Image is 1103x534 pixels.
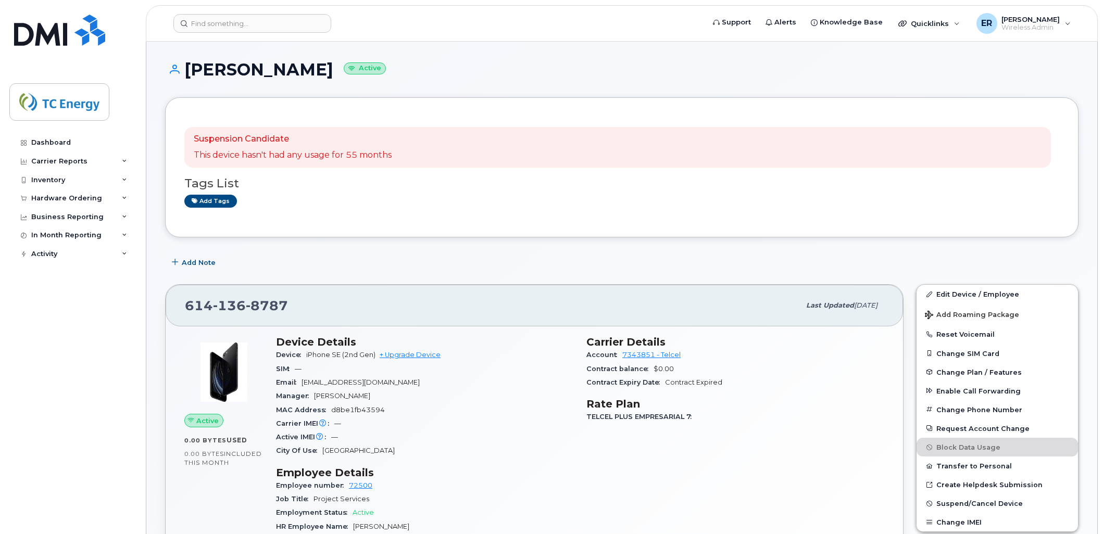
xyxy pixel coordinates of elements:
[213,298,246,313] span: 136
[586,413,697,421] span: TELCEL PLUS EMPRESARIAL 7
[276,351,306,359] span: Device
[184,177,1059,190] h3: Tags List
[182,258,216,268] span: Add Note
[295,365,302,373] span: —
[276,466,574,479] h3: Employee Details
[276,495,314,503] span: Job Title
[331,433,338,441] span: —
[314,392,370,400] span: [PERSON_NAME]
[586,378,665,386] span: Contract Expiry Date
[276,433,331,441] span: Active IMEI
[302,378,420,386] span: [EMAIL_ADDRESS][DOMAIN_NAME]
[276,447,322,454] span: City Of Use
[184,450,262,467] span: included this month
[276,365,295,373] span: SIM
[353,523,409,530] span: [PERSON_NAME]
[276,406,331,414] span: MAC Address
[331,406,385,414] span: d8be1fb43594
[925,311,1019,321] span: Add Roaming Package
[917,382,1078,400] button: Enable Call Forwarding
[917,363,1078,382] button: Change Plan / Features
[917,285,1078,303] a: Edit Device / Employee
[334,419,341,427] span: —
[322,447,395,454] span: [GEOGRAPHIC_DATA]
[380,351,441,359] a: + Upgrade Device
[165,60,1079,79] h1: [PERSON_NAME]
[276,392,314,400] span: Manager
[917,303,1078,325] button: Add Roaming Package
[586,365,654,373] span: Contract balance
[276,378,302,386] span: Email
[1058,489,1095,526] iframe: Messenger Launcher
[917,513,1078,531] button: Change IMEI
[936,368,1022,376] span: Change Plan / Features
[665,378,722,386] span: Contract Expired
[194,149,392,161] p: This device hasn't had any usage for 55 months
[196,416,219,426] span: Active
[276,508,353,516] span: Employment Status
[806,301,854,309] span: Last updated
[917,438,1078,456] button: Block Data Usage
[917,456,1078,475] button: Transfer to Personal
[344,62,386,74] small: Active
[917,325,1078,344] button: Reset Voicemail
[917,344,1078,363] button: Change SIM Card
[917,400,1078,419] button: Change Phone Number
[622,351,681,359] a: 7343851 - Telcel
[917,494,1078,513] button: Suspend/Cancel Device
[246,298,288,313] span: 8787
[854,301,878,309] span: [DATE]
[349,481,372,489] a: 72500
[276,336,574,348] h3: Device Details
[917,475,1078,494] a: Create Helpdesk Submission
[184,437,227,444] span: 0.00 Bytes
[314,495,369,503] span: Project Services
[306,351,375,359] span: iPhone SE (2nd Gen)
[194,133,392,145] p: Suspension Candidate
[917,419,1078,438] button: Request Account Change
[353,508,374,516] span: Active
[586,336,884,348] h3: Carrier Details
[165,253,224,272] button: Add Note
[227,436,247,444] span: used
[936,500,1023,507] span: Suspend/Cancel Device
[936,387,1021,395] span: Enable Call Forwarding
[185,298,288,313] span: 614
[586,351,622,359] span: Account
[184,450,224,457] span: 0.00 Bytes
[654,365,674,373] span: $0.00
[276,419,334,427] span: Carrier IMEI
[276,523,353,530] span: HR Employee Name
[586,398,884,410] h3: Rate Plan
[276,481,349,489] span: Employee number
[193,341,255,403] img: image20231002-3703462-1mz9tax.jpeg
[184,195,237,208] a: Add tags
